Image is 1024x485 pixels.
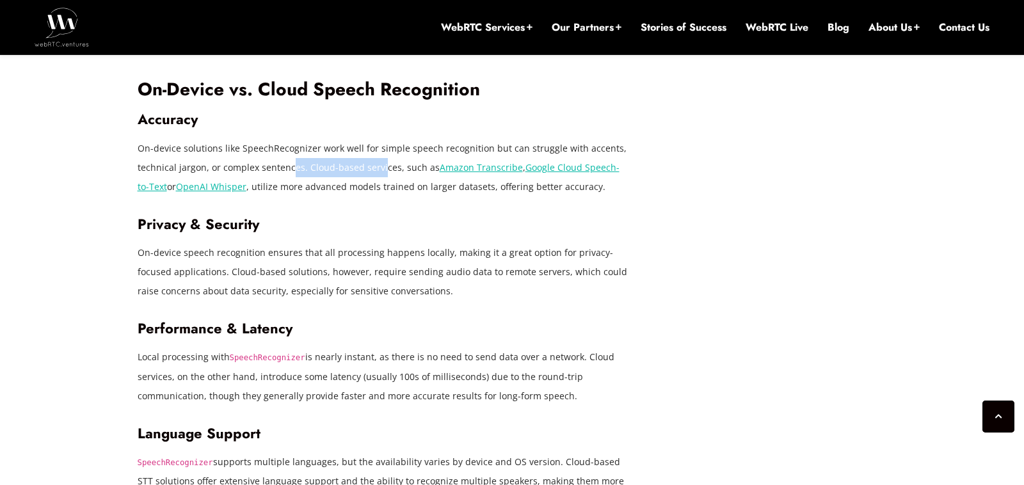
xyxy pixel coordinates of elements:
p: Local processing with is nearly instant, as there is no need to send data over a network. Cloud s... [138,347,630,405]
a: Amazon Transcribe [440,161,523,173]
a: Google Cloud Speech-to-Text [138,161,620,193]
a: OpenAI Whisper [176,180,246,193]
p: On-device solutions like SpeechRecognizer work well for simple speech recognition but can struggl... [138,139,630,196]
a: Contact Us [939,20,989,35]
a: Blog [828,20,849,35]
code: SpeechRecognizer [138,458,213,467]
p: On-device speech recognition ensures that all processing happens locally, making it a great optio... [138,243,630,301]
a: Our Partners [552,20,621,35]
a: WebRTC Live [746,20,808,35]
h3: Performance & Latency [138,320,630,337]
h3: Privacy & Security [138,216,630,233]
h3: Accuracy [138,111,630,128]
a: About Us [868,20,920,35]
a: Stories of Success [641,20,726,35]
a: WebRTC Services [441,20,532,35]
h2: On-Device vs. Cloud Speech Recognition [138,79,630,101]
img: WebRTC.ventures [35,8,89,46]
h3: Language Support [138,425,630,442]
code: SpeechRecognizer [230,353,305,362]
